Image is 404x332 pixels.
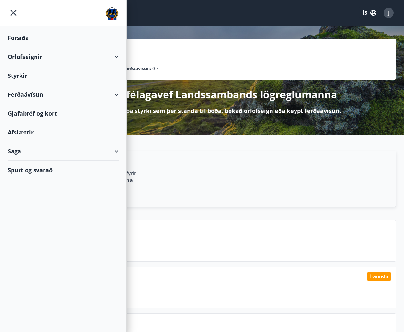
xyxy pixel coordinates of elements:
img: union_logo [105,7,119,20]
div: Styrkir [8,66,119,85]
p: Gleraugnastyrkur [55,284,391,295]
button: menu [8,7,19,19]
span: J [388,9,390,16]
div: Forsíða [8,28,119,47]
button: J [381,5,396,20]
p: Velkomin á félagavef Landssambands lögreglumanna [67,87,337,101]
div: Afslættir [8,123,119,142]
div: Orlofseignir [8,47,119,66]
p: Ferðaávísun : [123,65,151,72]
div: Saga [8,142,119,161]
p: Hér getur þú sótt um þá styrki sem þér standa til boða, bókað orlofseign eða keypt ferðaávísun. [63,107,341,115]
div: Ferðaávísun [8,85,119,104]
p: Næstu helgi [55,236,391,247]
div: Gjafabréf og kort [8,104,119,123]
span: 0 kr. [152,65,162,72]
div: Spurt og svarað [8,161,119,179]
div: Í vinnslu [367,272,391,281]
button: ÍS [359,7,380,19]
